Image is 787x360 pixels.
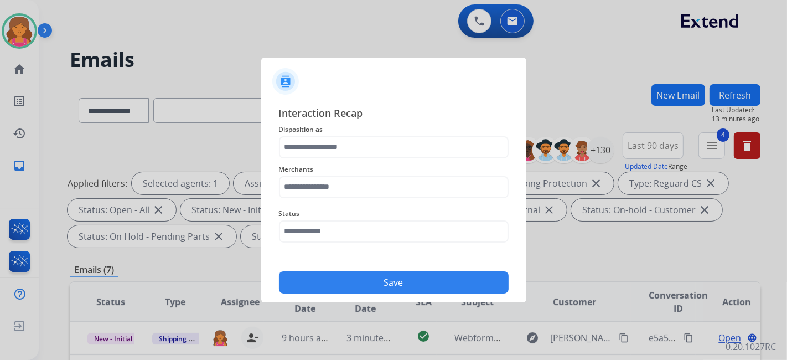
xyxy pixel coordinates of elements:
span: Merchants [279,163,509,176]
span: Interaction Recap [279,105,509,123]
span: Disposition as [279,123,509,136]
p: 0.20.1027RC [726,340,776,353]
span: Status [279,207,509,220]
img: contactIcon [272,68,299,95]
button: Save [279,271,509,294]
